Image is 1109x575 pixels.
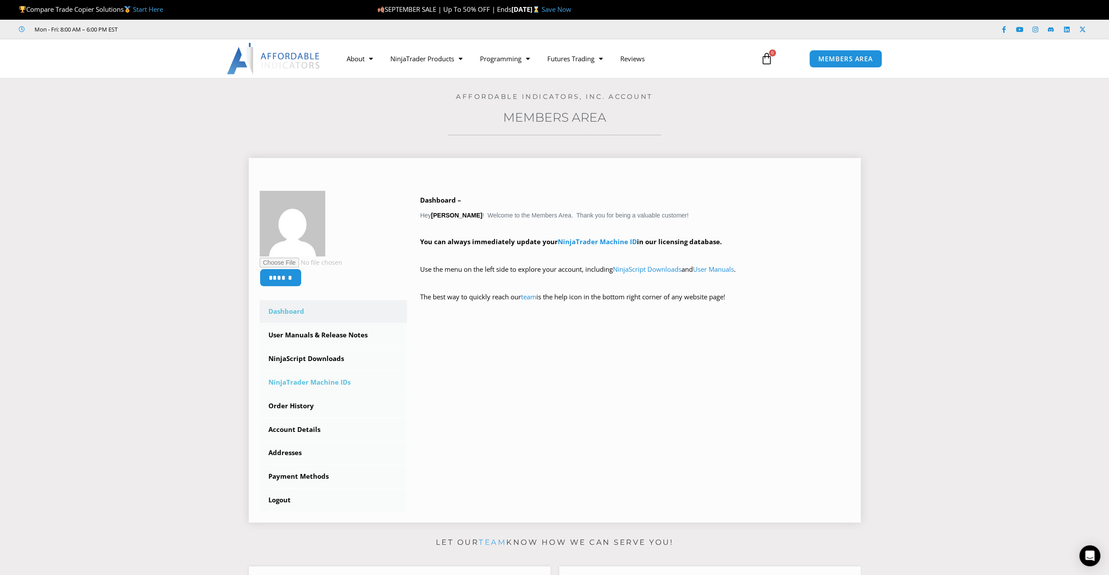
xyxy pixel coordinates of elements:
img: LogoAI | Affordable Indicators – NinjaTrader [227,43,321,74]
a: Order History [260,395,407,417]
nav: Menu [338,49,751,69]
strong: You can always immediately update your in our licensing database. [420,237,722,246]
span: 0 [769,49,776,56]
nav: Account pages [260,300,407,512]
a: Logout [260,489,407,512]
div: Open Intercom Messenger [1079,545,1100,566]
span: SEPTEMBER SALE | Up To 50% OFF | Ends [377,5,511,14]
a: Addresses [260,442,407,464]
img: 56e87dae23578b547adfb50255afc35955305f3712e5c182a7d574f23ed48bf1 [260,191,325,256]
a: NinjaTrader Machine IDs [260,371,407,394]
a: NinjaScript Downloads [613,265,681,273]
strong: [PERSON_NAME] [431,212,482,219]
strong: [DATE] [511,5,542,14]
a: NinjaTrader Products [382,49,471,69]
a: NinjaTrader Machine ID [558,237,637,246]
a: Dashboard [260,300,407,323]
a: 0 [747,46,786,71]
p: The best way to quickly reach our is the help icon in the bottom right corner of any website page! [420,291,850,316]
a: Futures Trading [539,49,612,69]
a: Account Details [260,418,407,441]
iframe: Customer reviews powered by Trustpilot [130,25,261,34]
a: Members Area [503,110,606,125]
div: Hey ! Welcome to the Members Area. Thank you for being a valuable customer! [420,194,850,316]
a: About [338,49,382,69]
a: Reviews [612,49,654,69]
img: 🏆 [19,6,26,13]
a: Payment Methods [260,465,407,488]
img: ⌛ [533,6,539,13]
a: Save Now [542,5,571,14]
p: Let our know how we can serve you! [249,536,861,550]
p: Use the menu on the left side to explore your account, including and . [420,263,850,288]
a: Affordable Indicators, Inc. Account [456,92,653,101]
a: team [479,538,506,547]
a: team [521,292,536,301]
a: NinjaScript Downloads [260,347,407,370]
a: User Manuals & Release Notes [260,324,407,347]
img: 🥇 [124,6,131,13]
img: 🍂 [378,6,384,13]
span: Compare Trade Copier Solutions [19,5,163,14]
span: Mon - Fri: 8:00 AM – 6:00 PM EST [32,24,118,35]
b: Dashboard – [420,196,461,204]
a: Programming [471,49,539,69]
span: MEMBERS AREA [818,56,873,62]
a: Start Here [133,5,163,14]
a: User Manuals [693,265,734,273]
a: MEMBERS AREA [809,50,882,68]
